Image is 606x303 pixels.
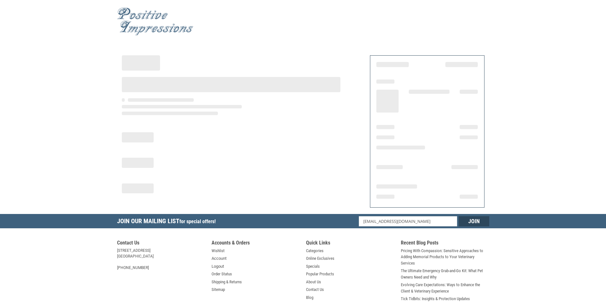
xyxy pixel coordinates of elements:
a: Blog [306,294,313,301]
a: Tick Tidbits: Insights & Protection Updates [401,296,470,302]
a: Sitemap [212,286,225,293]
h5: Join Our Mailing List [117,214,219,230]
span: for special offers! [179,218,216,224]
input: Join [459,216,489,226]
h5: Recent Blog Posts [401,240,489,248]
h5: Contact Us [117,240,205,248]
a: Online Exclusives [306,255,334,262]
a: Wishlist [212,248,225,254]
a: Pricing With Compassion: Sensitive Approaches to Adding Memorial Products to Your Veterinary Serv... [401,248,489,266]
input: Email [359,216,457,226]
h5: Quick Links [306,240,394,248]
a: About Us [306,279,321,285]
img: Positive Impressions [117,7,193,36]
a: Categories [306,248,324,254]
a: The Ultimate Emergency Grab-and-Go Kit: What Pet Owners Need and Why [401,268,489,280]
a: Shipping & Returns [212,279,242,285]
a: Order Status [212,271,232,277]
a: Popular Products [306,271,334,277]
a: Evolving Care Expectations: Ways to Enhance the Client & Veterinary Experience [401,282,489,294]
h5: Accounts & Orders [212,240,300,248]
a: Logout [212,263,224,270]
a: Specials [306,263,320,270]
a: Contact Us [306,286,324,293]
address: [STREET_ADDRESS] [GEOGRAPHIC_DATA] [PHONE_NUMBER] [117,248,205,271]
a: Account [212,255,226,262]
